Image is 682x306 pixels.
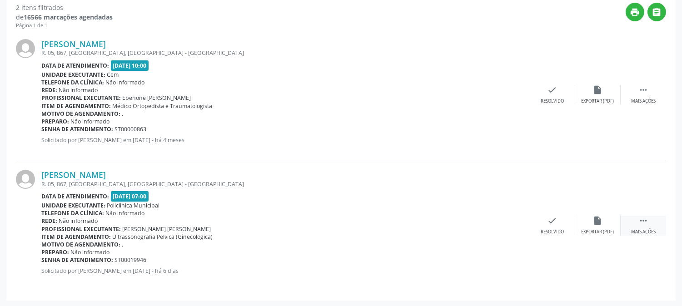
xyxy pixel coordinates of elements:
span: [DATE] 10:00 [111,60,149,71]
b: Item de agendamento: [41,233,111,241]
div: Resolvido [541,229,564,235]
b: Unidade executante: [41,71,105,79]
span: Ebenone [PERSON_NAME] [123,94,191,102]
b: Preparo: [41,118,69,125]
div: R. 05, 867, [GEOGRAPHIC_DATA], [GEOGRAPHIC_DATA] - [GEOGRAPHIC_DATA] [41,180,530,188]
a: [PERSON_NAME] [41,170,106,180]
span: [PERSON_NAME] [PERSON_NAME] [123,225,211,233]
span: ST00000863 [115,125,147,133]
i:  [652,7,662,17]
i: insert_drive_file [593,216,603,226]
b: Profissional executante: [41,225,121,233]
div: Exportar (PDF) [582,98,614,104]
b: Preparo: [41,248,69,256]
span: Não informado [106,209,145,217]
b: Motivo de agendamento: [41,110,120,118]
span: . [122,241,124,248]
span: Não informado [106,79,145,86]
p: Solicitado por [PERSON_NAME] em [DATE] - há 6 dias [41,267,530,275]
span: ST00019946 [115,256,147,264]
b: Senha de atendimento: [41,256,113,264]
img: img [16,170,35,189]
i: print [630,7,640,17]
span: Não informado [71,248,110,256]
div: Mais ações [631,98,656,104]
div: Exportar (PDF) [582,229,614,235]
i: insert_drive_file [593,85,603,95]
div: 2 itens filtrados [16,3,113,12]
div: Mais ações [631,229,656,235]
b: Profissional executante: [41,94,121,102]
span: Não informado [59,86,98,94]
b: Telefone da clínica: [41,209,104,217]
span: Não informado [59,217,98,225]
div: Página 1 de 1 [16,22,113,30]
b: Rede: [41,86,57,94]
i:  [638,216,648,226]
span: . [122,110,124,118]
b: Data de atendimento: [41,192,109,200]
b: Rede: [41,217,57,225]
img: img [16,39,35,58]
b: Motivo de agendamento: [41,241,120,248]
b: Unidade executante: [41,202,105,209]
b: Item de agendamento: [41,102,111,110]
span: Ultrassonografia Pelvica (Ginecologica) [113,233,213,241]
i: check [548,216,558,226]
span: Policlinica Municipal [107,202,160,209]
i:  [638,85,648,95]
b: Data de atendimento: [41,62,109,69]
b: Telefone da clínica: [41,79,104,86]
i: check [548,85,558,95]
p: Solicitado por [PERSON_NAME] em [DATE] - há 4 meses [41,136,530,144]
strong: 16566 marcações agendadas [24,13,113,21]
span: Médico Ortopedista e Traumatologista [113,102,213,110]
div: de [16,12,113,22]
span: Cem [107,71,119,79]
b: Senha de atendimento: [41,125,113,133]
div: R. 05, 867, [GEOGRAPHIC_DATA], [GEOGRAPHIC_DATA] - [GEOGRAPHIC_DATA] [41,49,530,57]
div: Resolvido [541,98,564,104]
button:  [647,3,666,21]
button: print [626,3,644,21]
span: [DATE] 07:00 [111,191,149,202]
a: [PERSON_NAME] [41,39,106,49]
span: Não informado [71,118,110,125]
